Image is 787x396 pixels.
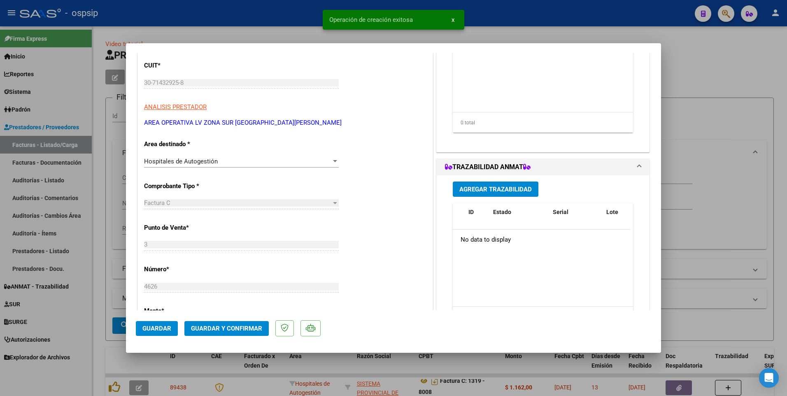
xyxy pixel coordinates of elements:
span: Serial [553,209,568,215]
span: Estado [493,209,511,215]
button: Agregar Trazabilidad [453,182,538,197]
mat-expansion-panel-header: TRAZABILIDAD ANMAT [437,159,649,175]
p: Comprobante Tipo * [144,182,229,191]
p: Número [144,265,229,274]
datatable-header-cell: Estado [490,203,550,231]
div: 0 total [453,112,633,133]
span: Lote [606,209,618,215]
span: Agregar Trazabilidad [459,186,532,193]
p: Punto de Venta [144,223,229,233]
button: Guardar y Confirmar [184,321,269,336]
datatable-header-cell: Serial [550,203,603,231]
div: No data to display [453,230,630,250]
span: ID [468,209,474,215]
datatable-header-cell: ID [465,203,490,231]
span: Guardar y Confirmar [191,325,262,332]
button: Guardar [136,321,178,336]
span: Operación de creación exitosa [329,16,413,24]
span: ANALISIS PRESTADOR [144,103,207,111]
datatable-header-cell: Lote [603,203,638,231]
span: x [452,16,454,23]
div: Open Intercom Messenger [759,368,779,388]
div: TRAZABILIDAD ANMAT [437,175,649,346]
p: Monto [144,306,229,316]
p: Area destinado * [144,140,229,149]
p: AREA OPERATIVA LV ZONA SUR [GEOGRAPHIC_DATA][PERSON_NAME] [144,118,426,128]
p: CUIT [144,61,229,70]
span: Factura C [144,199,170,207]
span: Guardar [142,325,171,332]
span: Hospitales de Autogestión [144,158,218,165]
div: 0 total [453,307,633,327]
h1: TRAZABILIDAD ANMAT [445,162,531,172]
button: x [445,12,461,27]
